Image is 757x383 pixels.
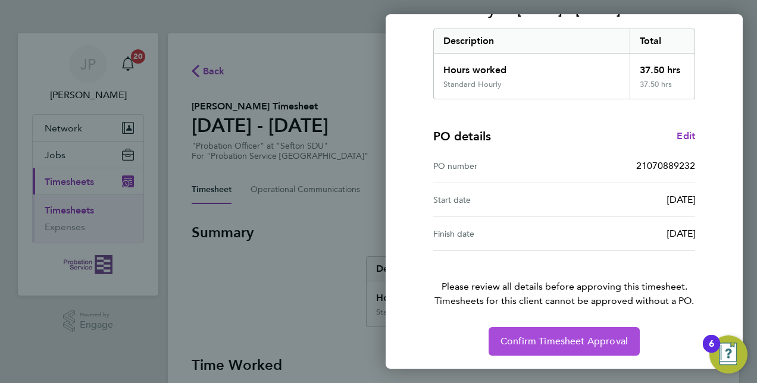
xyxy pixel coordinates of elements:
span: Timesheets for this client cannot be approved without a PO. [419,294,709,308]
div: PO number [433,159,564,173]
div: 37.50 hrs [630,54,695,80]
p: Please review all details before approving this timesheet. [419,251,709,308]
div: Finish date [433,227,564,241]
span: 21070889232 [636,160,695,171]
span: Edit [677,130,695,142]
div: Summary of 22 - 28 Sep 2025 [433,29,695,99]
div: 37.50 hrs [630,80,695,99]
a: Edit [677,129,695,143]
h4: PO details [433,128,491,145]
div: Standard Hourly [443,80,502,89]
span: Confirm Timesheet Approval [501,335,628,347]
div: Hours worked [434,54,630,80]
button: Confirm Timesheet Approval [489,327,640,356]
div: [DATE] [564,227,695,241]
div: Description [434,29,630,53]
div: Total [630,29,695,53]
div: 6 [709,344,714,359]
div: [DATE] [564,193,695,207]
button: Open Resource Center, 6 new notifications [709,335,747,373]
div: Start date [433,193,564,207]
